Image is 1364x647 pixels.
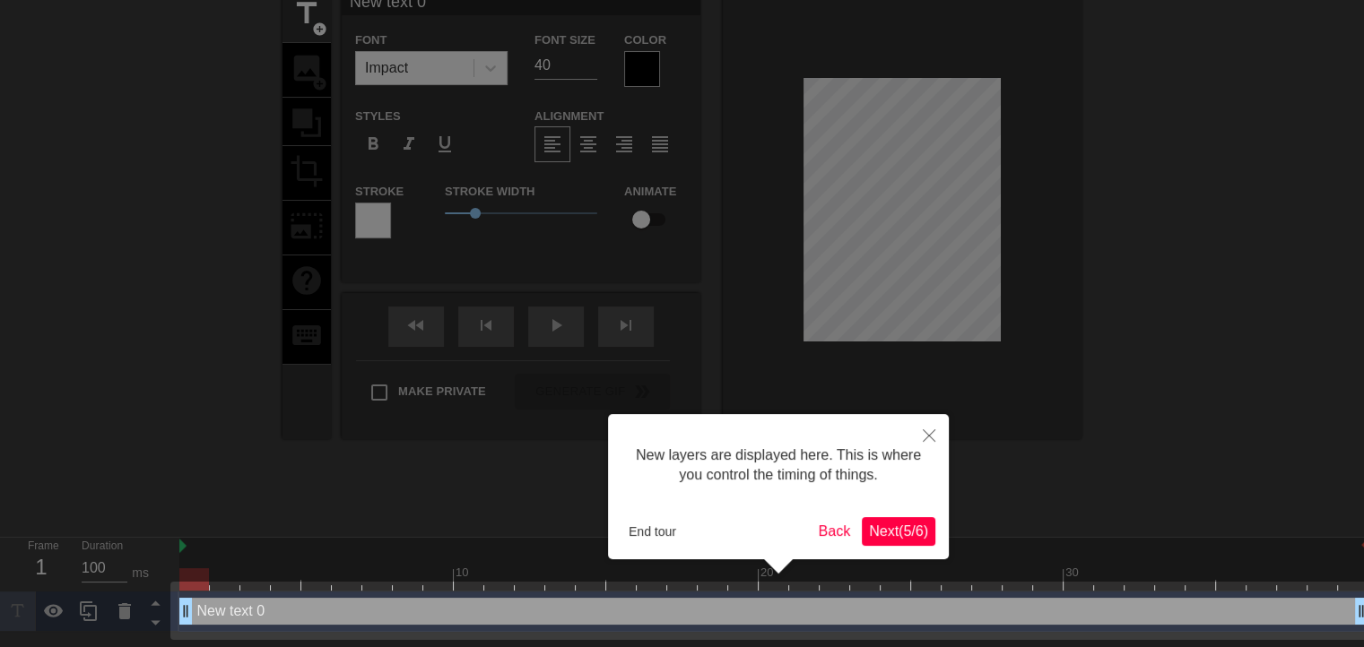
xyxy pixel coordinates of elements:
button: End tour [621,518,683,545]
div: New layers are displayed here. This is where you control the timing of things. [621,427,935,504]
button: Next [862,517,935,546]
span: Next ( 5 / 6 ) [869,523,928,539]
button: Close [909,414,949,455]
button: Back [812,517,858,546]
